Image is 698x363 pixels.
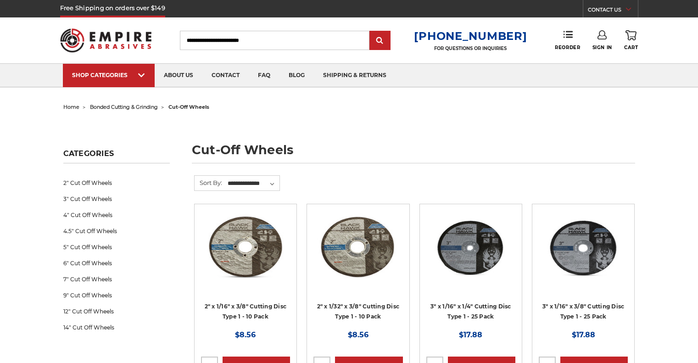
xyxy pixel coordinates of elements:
[371,32,389,50] input: Submit
[588,5,638,17] a: CONTACT US
[414,45,527,51] p: FOR QUESTIONS OR INQUIRIES
[63,287,170,303] a: 9" Cut Off Wheels
[539,211,628,328] a: 3" x 1/16" x 3/8" Cutting Disc
[63,223,170,239] a: 4.5" Cut Off Wheels
[63,191,170,207] a: 3" Cut Off Wheels
[72,72,145,78] div: SHOP CATEGORIES
[90,104,158,110] a: bonded cutting & grinding
[555,30,580,50] a: Reorder
[426,211,515,284] img: 3” x .0625” x 1/4” Die Grinder Cut-Off Wheels by Black Hawk Abrasives
[313,211,402,284] img: 2" x 1/32" x 3/8" Cut Off Wheel
[249,64,279,87] a: faq
[314,64,396,87] a: shipping & returns
[195,176,222,190] label: Sort By:
[155,64,202,87] a: about us
[63,175,170,191] a: 2" Cut Off Wheels
[624,45,638,50] span: Cart
[63,319,170,335] a: 14" Cut Off Wheels
[63,207,170,223] a: 4" Cut Off Wheels
[226,177,279,190] select: Sort By:
[63,255,170,271] a: 6" Cut Off Wheels
[60,22,152,58] img: Empire Abrasives
[459,330,482,339] span: $17.88
[168,104,209,110] span: cut-off wheels
[572,330,595,339] span: $17.88
[426,211,515,328] a: 3” x .0625” x 1/4” Die Grinder Cut-Off Wheels by Black Hawk Abrasives
[279,64,314,87] a: blog
[592,45,612,50] span: Sign In
[63,239,170,255] a: 5" Cut Off Wheels
[348,330,369,339] span: $8.56
[202,64,249,87] a: contact
[313,211,402,328] a: 2" x 1/32" x 3/8" Cut Off Wheel
[63,303,170,319] a: 12" Cut Off Wheels
[624,30,638,50] a: Cart
[555,45,580,50] span: Reorder
[63,104,79,110] a: home
[192,144,635,163] h1: cut-off wheels
[539,211,628,284] img: 3" x 1/16" x 3/8" Cutting Disc
[201,211,290,328] a: 2" x 1/16" x 3/8" Cut Off Wheel
[235,330,256,339] span: $8.56
[201,211,290,284] img: 2" x 1/16" x 3/8" Cut Off Wheel
[63,149,170,163] h5: Categories
[414,29,527,43] a: [PHONE_NUMBER]
[63,271,170,287] a: 7" Cut Off Wheels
